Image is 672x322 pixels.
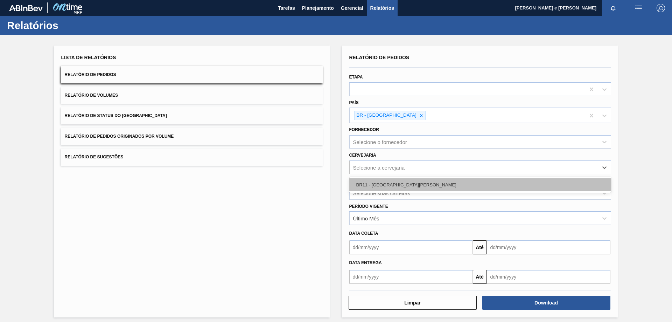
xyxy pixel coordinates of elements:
[61,149,323,166] button: Relatório de Sugestões
[61,107,323,124] button: Relatório de Status do [GEOGRAPHIC_DATA]
[349,55,409,60] span: Relatório de Pedidos
[353,215,379,221] div: Último Mês
[302,4,334,12] span: Planejamento
[349,204,388,209] label: Período Vigente
[349,270,473,284] input: dd/mm/yyyy
[473,270,487,284] button: Até
[65,134,174,139] span: Relatório de Pedidos Originados por Volume
[65,155,124,159] span: Relatório de Sugestões
[61,87,323,104] button: Relatório de Volumes
[61,55,116,60] span: Lista de Relatórios
[353,139,407,145] div: Selecione o fornecedor
[349,240,473,254] input: dd/mm/yyyy
[349,153,376,158] label: Cervejaria
[353,164,405,170] div: Selecione a cervejaria
[65,113,167,118] span: Relatório de Status do [GEOGRAPHIC_DATA]
[349,296,477,310] button: Limpar
[61,128,323,145] button: Relatório de Pedidos Originados por Volume
[349,75,363,80] label: Etapa
[341,4,363,12] span: Gerencial
[349,100,359,105] label: País
[61,66,323,83] button: Relatório de Pedidos
[349,231,378,236] span: Data coleta
[657,4,665,12] img: Logout
[65,93,118,98] span: Relatório de Volumes
[355,111,418,120] div: BR - [GEOGRAPHIC_DATA]
[7,21,131,29] h1: Relatórios
[9,5,43,11] img: TNhmsLtSVTkK8tSr43FrP2fwEKptu5GPRR3wAAAABJRU5ErkJggg==
[487,270,610,284] input: dd/mm/yyyy
[353,190,410,196] div: Selecione suas carteiras
[634,4,643,12] img: userActions
[602,3,624,13] button: Notificações
[487,240,610,254] input: dd/mm/yyyy
[65,72,116,77] span: Relatório de Pedidos
[370,4,394,12] span: Relatórios
[349,127,379,132] label: Fornecedor
[349,260,382,265] span: Data entrega
[278,4,295,12] span: Tarefas
[473,240,487,254] button: Até
[482,296,610,310] button: Download
[349,178,611,191] div: BR11 - [GEOGRAPHIC_DATA][PERSON_NAME]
